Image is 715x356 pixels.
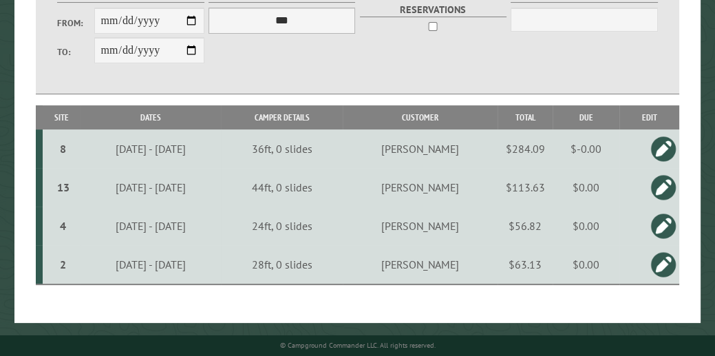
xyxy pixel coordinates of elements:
[83,142,219,156] div: [DATE] - [DATE]
[553,207,619,245] td: $0.00
[221,129,343,168] td: 36ft, 0 slides
[498,207,553,245] td: $56.82
[81,105,221,129] th: Dates
[48,180,78,194] div: 13
[221,168,343,207] td: 44ft, 0 slides
[553,129,619,168] td: $-0.00
[280,341,436,350] small: © Campground Commander LLC. All rights reserved.
[48,219,78,233] div: 4
[221,105,343,129] th: Camper Details
[221,245,343,284] td: 28ft, 0 slides
[48,142,78,156] div: 8
[343,168,498,207] td: [PERSON_NAME]
[57,45,94,59] label: To:
[619,105,679,129] th: Edit
[48,258,78,271] div: 2
[498,105,553,129] th: Total
[498,129,553,168] td: $284.09
[553,105,619,129] th: Due
[343,129,498,168] td: [PERSON_NAME]
[343,207,498,245] td: [PERSON_NAME]
[83,258,219,271] div: [DATE] - [DATE]
[83,180,219,194] div: [DATE] - [DATE]
[57,17,94,30] label: From:
[43,105,81,129] th: Site
[498,245,553,284] td: $63.13
[343,105,498,129] th: Customer
[498,168,553,207] td: $113.63
[553,245,619,284] td: $0.00
[83,219,219,233] div: [DATE] - [DATE]
[553,168,619,207] td: $0.00
[343,245,498,284] td: [PERSON_NAME]
[221,207,343,245] td: 24ft, 0 slides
